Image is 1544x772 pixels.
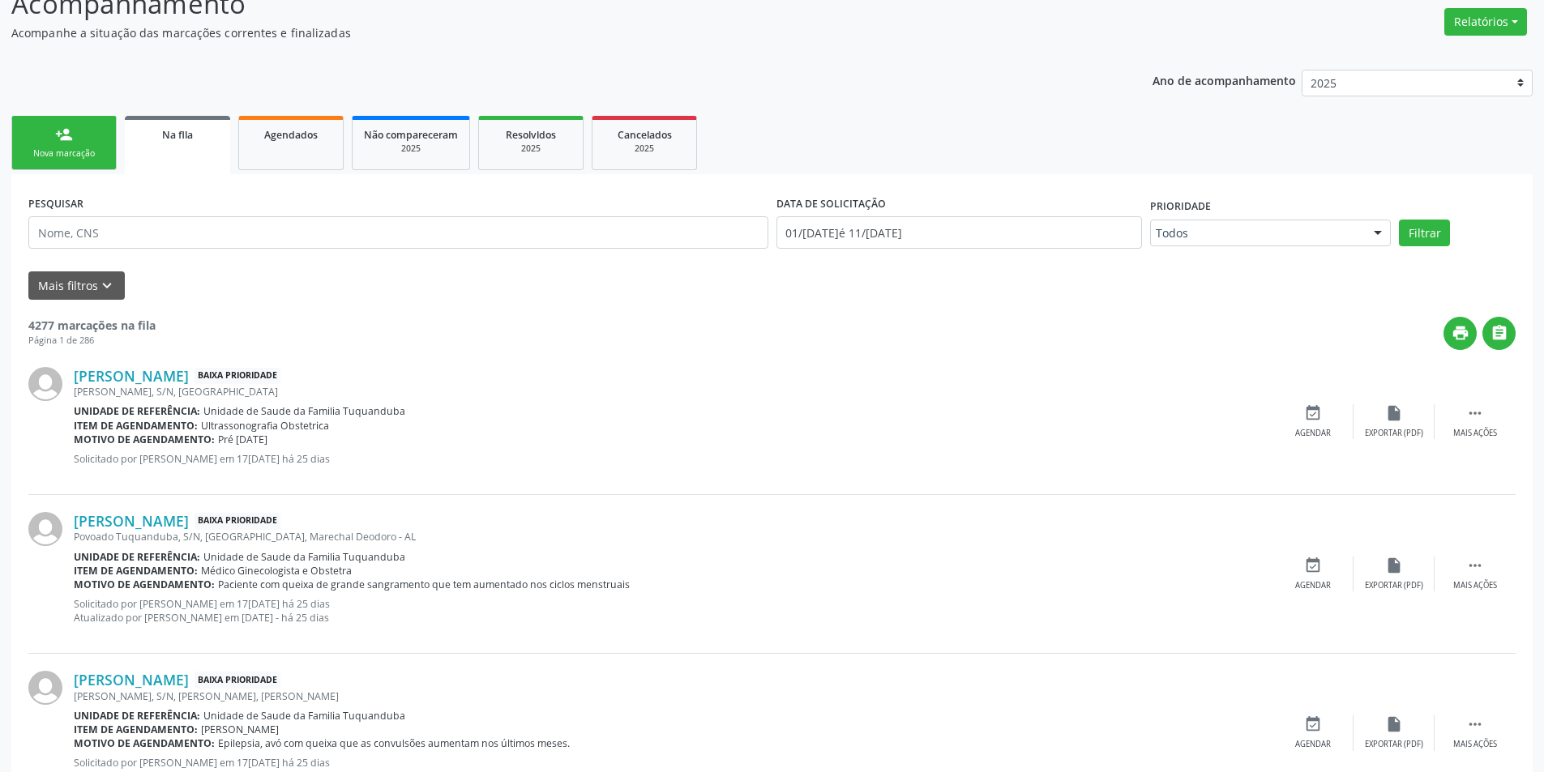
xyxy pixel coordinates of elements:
[1466,557,1484,574] i: 
[201,564,352,578] span: Médico Ginecologista e Obstetra
[1365,428,1423,439] div: Exportar (PDF)
[28,512,62,546] img: img
[364,143,458,155] div: 2025
[74,404,200,418] b: Unidade de referência:
[1295,580,1331,591] div: Agendar
[74,367,189,385] a: [PERSON_NAME]
[776,191,886,216] label: DATA DE SOLICITAÇÃO
[218,578,630,591] span: Paciente com queixa de grande sangramento que tem aumentado nos ciclos menstruais
[490,143,571,155] div: 2025
[28,216,768,249] input: Nome, CNS
[1385,557,1403,574] i: insert_drive_file
[28,671,62,705] img: img
[11,24,1076,41] p: Acompanhe a situação das marcações correntes e finalizadas
[1491,324,1508,342] i: 
[74,385,1272,399] div: [PERSON_NAME], S/N, [GEOGRAPHIC_DATA]
[74,564,198,578] b: Item de agendamento:
[1453,580,1497,591] div: Mais ações
[74,689,1272,703] div: [PERSON_NAME], S/N, [PERSON_NAME], [PERSON_NAME]
[1482,317,1516,350] button: 
[74,433,215,446] b: Motivo de agendamento:
[506,128,556,142] span: Resolvidos
[1466,404,1484,422] i: 
[162,128,193,142] span: Na fila
[74,709,200,723] b: Unidade de referência:
[1399,220,1450,247] button: Filtrar
[28,271,125,300] button: Mais filtroskeyboard_arrow_down
[28,367,62,401] img: img
[1156,225,1358,241] span: Todos
[74,671,189,689] a: [PERSON_NAME]
[28,191,83,216] label: PESQUISAR
[203,709,405,723] span: Unidade de Saude da Familia Tuquanduba
[604,143,685,155] div: 2025
[74,578,215,591] b: Motivo de agendamento:
[1295,428,1331,439] div: Agendar
[364,128,458,142] span: Não compareceram
[74,597,1272,625] p: Solicitado por [PERSON_NAME] em 17[DATE] há 25 dias Atualizado por [PERSON_NAME] em [DATE] - há 2...
[203,550,405,564] span: Unidade de Saude da Familia Tuquanduba
[201,419,329,433] span: Ultrassonografia Obstetrica
[28,318,156,333] strong: 4277 marcações na fila
[1385,404,1403,422] i: insert_drive_file
[1153,70,1296,90] p: Ano de acompanhamento
[195,672,280,689] span: Baixa Prioridade
[195,368,280,385] span: Baixa Prioridade
[28,334,156,348] div: Página 1 de 286
[74,452,1272,466] p: Solicitado por [PERSON_NAME] em 17[DATE] há 25 dias
[1444,8,1527,36] button: Relatórios
[1304,557,1322,574] i: event_available
[1365,580,1423,591] div: Exportar (PDF)
[1295,739,1331,750] div: Agendar
[55,126,73,143] div: person_add
[74,419,198,433] b: Item de agendamento:
[1365,739,1423,750] div: Exportar (PDF)
[74,736,215,750] b: Motivo de agendamento:
[1304,715,1322,733] i: event_available
[1466,715,1484,733] i: 
[74,723,198,736] b: Item de agendamento:
[203,404,405,418] span: Unidade de Saude da Familia Tuquanduba
[74,550,200,564] b: Unidade de referência:
[195,513,280,530] span: Baixa Prioridade
[618,128,672,142] span: Cancelados
[218,433,267,446] span: Pré [DATE]
[776,216,1142,249] input: Selecione um intervalo
[201,723,279,736] span: [PERSON_NAME]
[1452,324,1469,342] i: print
[74,530,1272,544] div: Povoado Tuquanduba, S/N, [GEOGRAPHIC_DATA], Marechal Deodoro - AL
[218,736,570,750] span: Epilepsia, avó com queixa que as convulsões aumentam nos últimos meses.
[264,128,318,142] span: Agendados
[1453,428,1497,439] div: Mais ações
[24,147,105,160] div: Nova marcação
[74,512,189,530] a: [PERSON_NAME]
[98,277,116,295] i: keyboard_arrow_down
[1385,715,1403,733] i: insert_drive_file
[1453,739,1497,750] div: Mais ações
[1150,194,1211,220] label: Prioridade
[1304,404,1322,422] i: event_available
[1443,317,1477,350] button: print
